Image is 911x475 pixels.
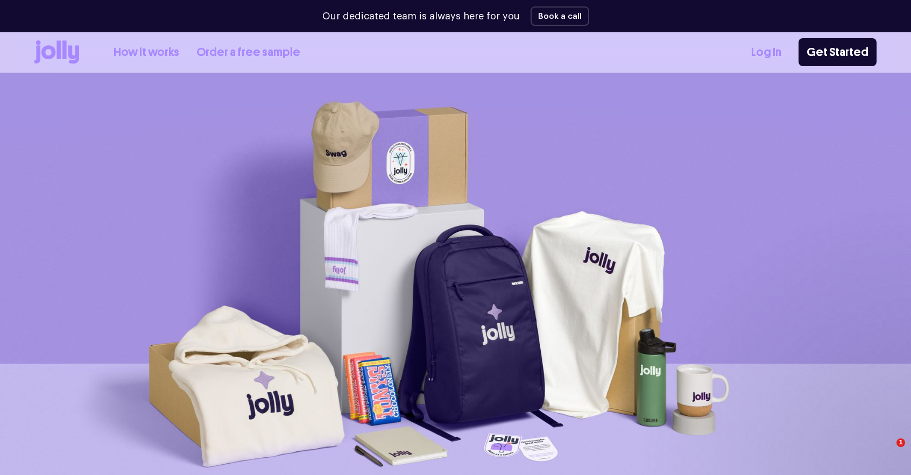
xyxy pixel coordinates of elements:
iframe: Intercom live chat [874,438,900,464]
a: Get Started [799,38,877,66]
a: How it works [114,44,179,61]
p: Our dedicated team is always here for you [322,9,520,24]
a: Order a free sample [196,44,300,61]
span: 1 [896,438,905,447]
button: Book a call [531,6,589,26]
a: Log In [751,44,781,61]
